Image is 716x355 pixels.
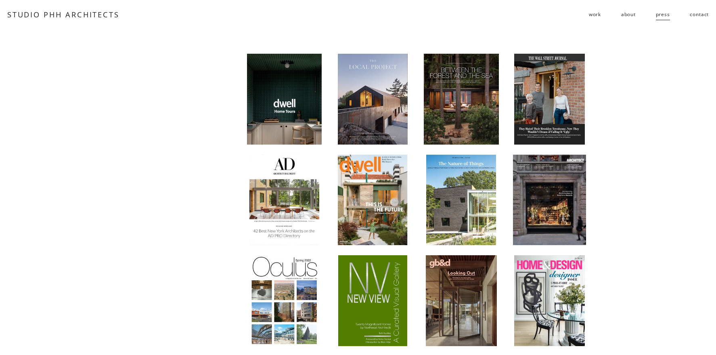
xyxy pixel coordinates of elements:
a: press [656,8,670,21]
span: work [589,8,601,21]
a: STUDIO PHH ARCHITECTS [7,9,119,19]
a: about [621,8,636,21]
a: folder dropdown [589,8,601,21]
a: contact [690,8,709,21]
